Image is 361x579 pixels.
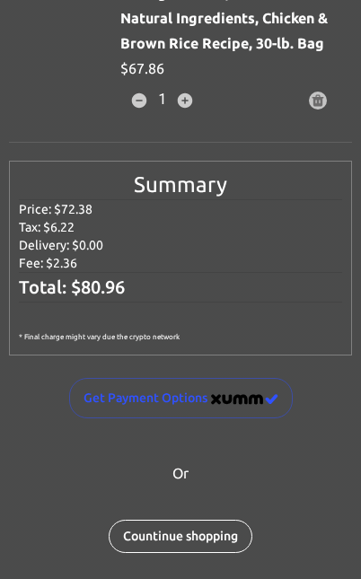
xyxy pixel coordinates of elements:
h6: Total: [19,272,342,303]
p: Fee: [19,254,342,272]
p: Delivery: [19,236,342,254]
h6: $ 67.86 [120,56,338,81]
span: * Final charge might vary due the crypto network [19,333,180,341]
span: $ 80.96 [71,276,125,297]
button: Get Payment optionsxumm [69,378,293,418]
span: $ 72.38 [54,202,92,216]
span: $ 6.22 [43,220,75,234]
img: xumm [211,394,278,405]
button: Countinue shopping [109,520,252,553]
span: Get Payment options [84,387,278,409]
span: $ 0.00 [72,238,103,252]
p: Tax: [19,218,342,236]
p: Or [23,462,338,484]
h5: Summary [19,171,342,199]
div: 1 [120,82,204,119]
p: Price: [19,200,342,218]
span: $ 2.36 [46,256,77,270]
